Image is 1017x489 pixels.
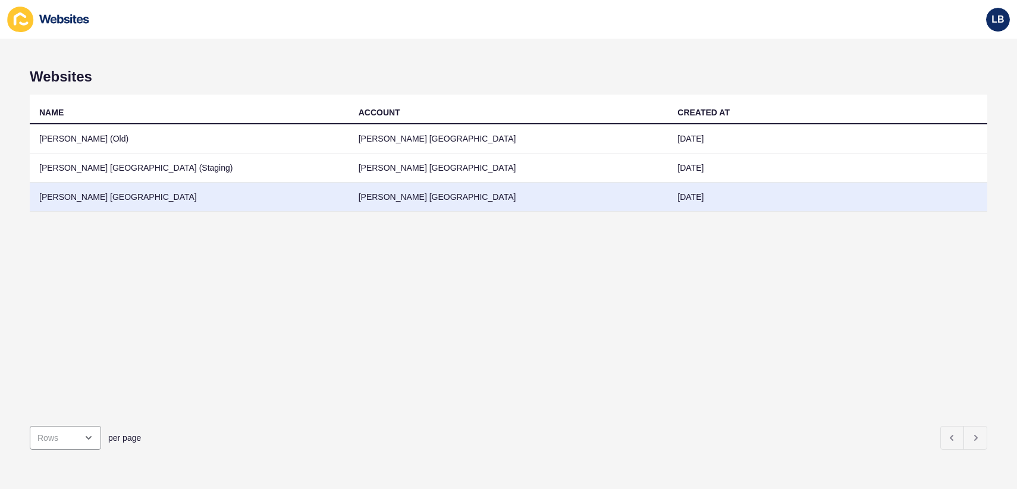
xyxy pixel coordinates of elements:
td: [DATE] [668,153,987,183]
div: ACCOUNT [359,106,400,118]
td: [PERSON_NAME] (Old) [30,124,349,153]
td: [PERSON_NAME] [GEOGRAPHIC_DATA] [349,183,668,212]
div: CREATED AT [677,106,730,118]
td: [PERSON_NAME] [GEOGRAPHIC_DATA] (Staging) [30,153,349,183]
div: NAME [39,106,64,118]
h1: Websites [30,68,987,85]
td: [DATE] [668,124,987,153]
span: per page [108,432,141,444]
td: [PERSON_NAME] [GEOGRAPHIC_DATA] [30,183,349,212]
td: [PERSON_NAME] [GEOGRAPHIC_DATA] [349,153,668,183]
span: LB [991,14,1004,26]
td: [DATE] [668,183,987,212]
div: open menu [30,426,101,450]
td: [PERSON_NAME] [GEOGRAPHIC_DATA] [349,124,668,153]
